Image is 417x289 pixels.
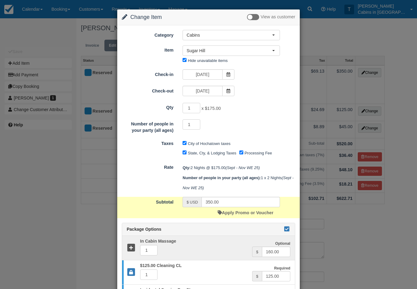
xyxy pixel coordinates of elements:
label: Number of people in your party (all ages) [117,119,178,133]
div: 2 Nights @ $175.00 1 x 2 Nights [178,163,300,193]
span: View as customer [261,15,295,20]
small: $ [256,274,258,279]
span: Package Options [127,227,161,232]
strong: Optional [275,241,290,246]
strong: Qty [183,165,190,170]
h5: In Cabin Massage [136,239,252,244]
span: Cabins [187,32,272,38]
small: $ [256,250,258,254]
a: Optional $ [122,236,295,260]
label: Rate [117,162,178,171]
span: Sugar Hill [187,48,272,54]
label: Check-in [117,69,178,78]
span: x $175.00 [201,106,221,111]
span: Change Item [130,14,162,20]
button: Cabins [183,30,280,40]
a: Apply Promo or Voucher [218,210,273,215]
label: Category [117,30,178,38]
label: Processing Fee [245,151,272,155]
label: City of Hochatown taxes [188,141,230,146]
label: Check-out [117,86,178,94]
label: Item [117,45,178,53]
input: Number of people in your party (all ages) [183,119,200,130]
em: (Sept - Nov WE 25) [226,165,260,170]
label: Hide unavailable items [188,58,227,63]
label: Taxes [117,138,178,147]
input: Qty [183,103,200,113]
h5: $125.00 Cleaning CL [136,263,252,268]
label: State, Cty, & Lodging Taxes [188,151,236,155]
strong: Number of people in your party (all ages) [183,175,261,180]
button: Sugar Hill [183,45,280,56]
label: Qty [117,102,178,111]
label: Subtotal [117,197,178,205]
strong: Required [274,266,290,270]
a: Required $ [122,260,295,285]
small: $ USD [187,200,198,204]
